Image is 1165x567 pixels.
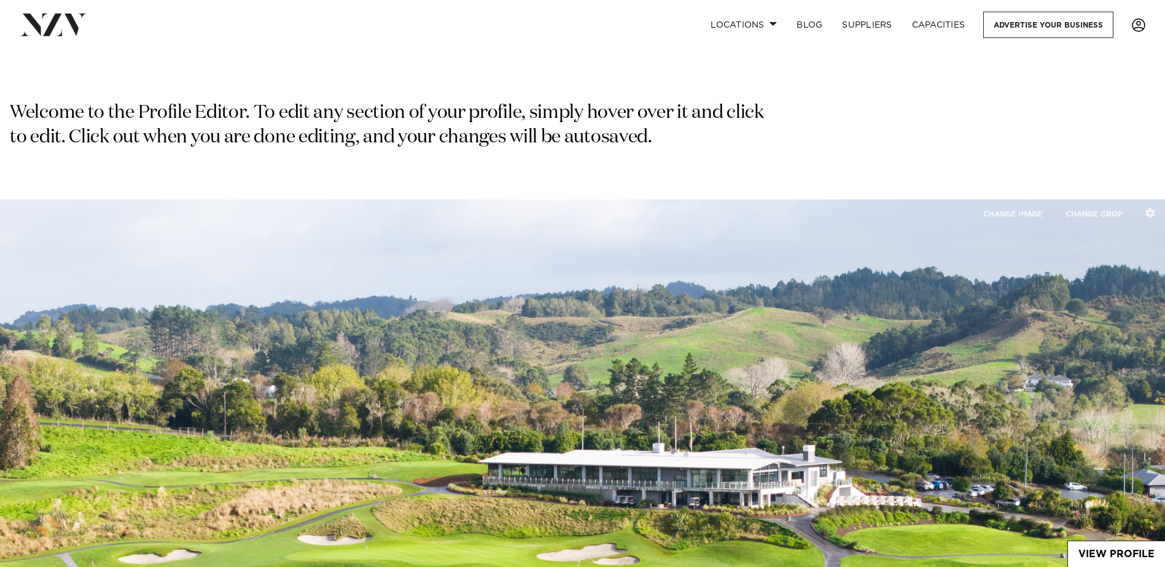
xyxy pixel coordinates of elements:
button: CHANGE CROP [1055,201,1133,227]
a: SUPPLIERS [832,12,902,38]
a: BLOG [787,12,832,38]
a: Advertise your business [983,12,1113,38]
p: Welcome to the Profile Editor. To edit any section of your profile, simply hover over it and clic... [10,101,769,150]
a: Locations [701,12,787,38]
button: CHANGE IMAGE [973,201,1053,227]
img: nzv-logo.png [20,13,87,36]
a: Capacities [902,12,975,38]
a: View Profile [1068,541,1165,567]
